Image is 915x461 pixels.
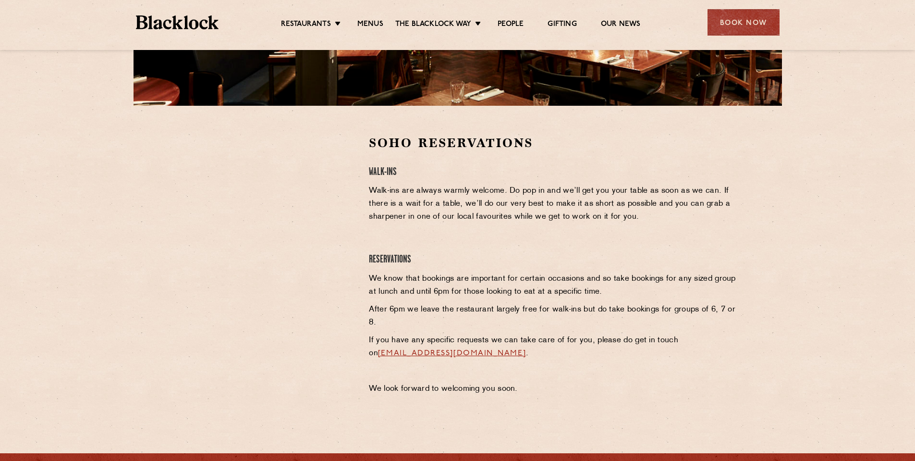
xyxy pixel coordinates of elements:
a: Menus [357,20,383,30]
p: After 6pm we leave the restaurant largely free for walk-ins but do take bookings for groups of 6,... [369,303,737,329]
p: Walk-ins are always warmly welcome. Do pop in and we’ll get you your table as soon as we can. If ... [369,185,737,224]
h2: Soho Reservations [369,135,737,151]
a: The Blacklock Way [395,20,471,30]
h4: Walk-Ins [369,166,737,179]
div: Book Now [708,9,780,36]
a: People [498,20,524,30]
p: We look forward to welcoming you soon. [369,383,737,396]
h4: Reservations [369,253,737,266]
a: [EMAIL_ADDRESS][DOMAIN_NAME] [378,349,526,357]
iframe: OpenTable make booking widget [212,135,320,279]
a: Our News [601,20,641,30]
a: Restaurants [281,20,331,30]
a: Gifting [548,20,576,30]
p: We know that bookings are important for certain occasions and so take bookings for any sized grou... [369,273,737,299]
p: If you have any specific requests we can take care of for you, please do get in touch on . [369,334,737,360]
img: BL_Textured_Logo-footer-cropped.svg [136,15,219,29]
